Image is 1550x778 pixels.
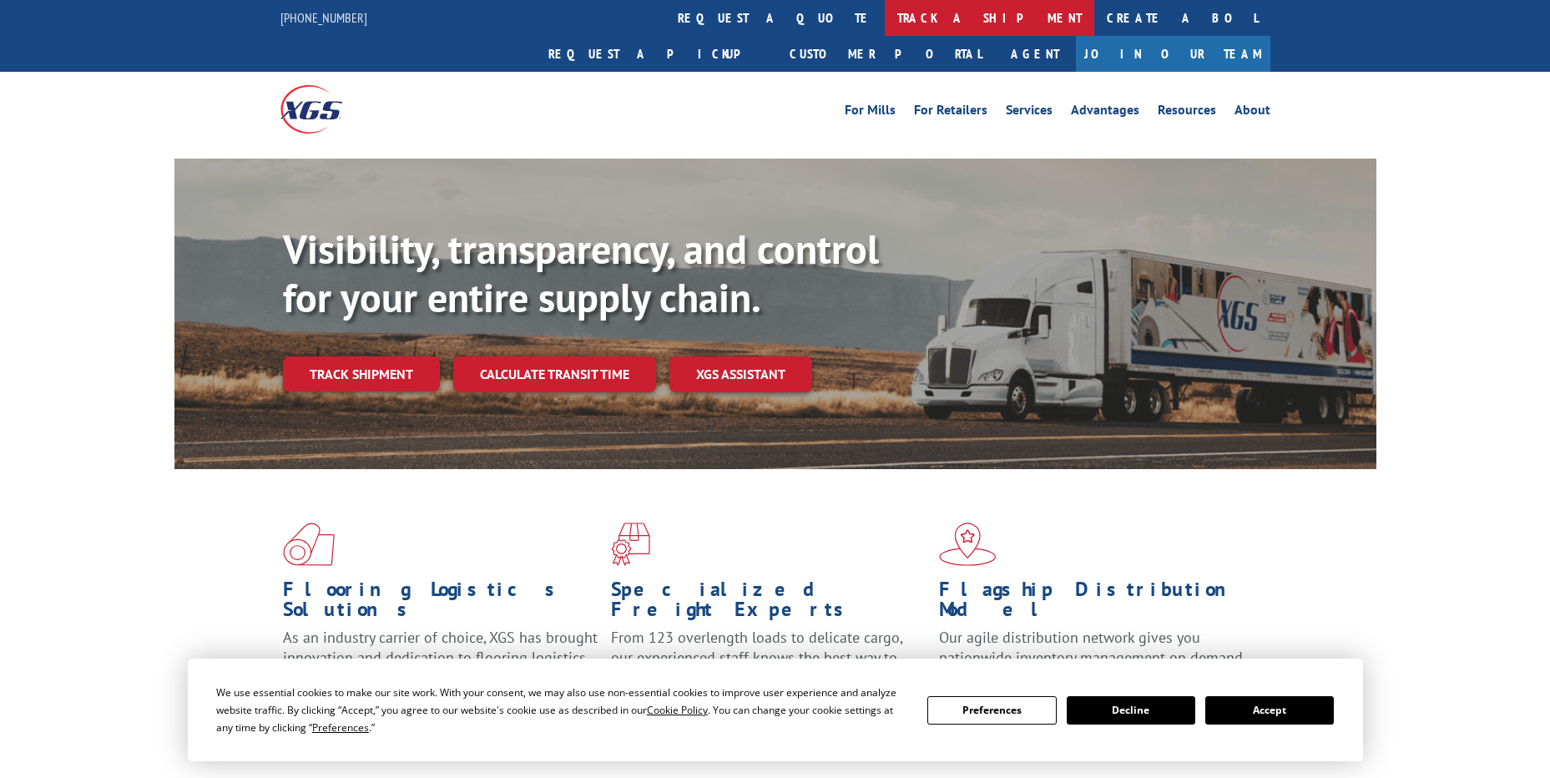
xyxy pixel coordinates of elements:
button: Preferences [927,696,1056,725]
h1: Flagship Distribution Model [939,579,1255,628]
img: xgs-icon-flagship-distribution-model-red [939,523,997,566]
a: Track shipment [283,356,440,392]
img: xgs-icon-focused-on-flooring-red [611,523,650,566]
span: Preferences [312,720,369,735]
h1: Flooring Logistics Solutions [283,579,598,628]
a: For Mills [845,104,896,122]
a: Resources [1158,104,1216,122]
a: Services [1006,104,1053,122]
a: XGS ASSISTANT [669,356,812,392]
a: About [1234,104,1270,122]
div: We use essential cookies to make our site work. With your consent, we may also use non-essential ... [216,684,907,736]
a: Join Our Team [1076,36,1270,72]
span: As an industry carrier of choice, XGS has brought innovation and dedication to flooring logistics... [283,628,598,687]
h1: Specialized Freight Experts [611,579,926,628]
span: Our agile distribution network gives you nationwide inventory management on demand. [939,628,1246,667]
a: Advantages [1071,104,1139,122]
a: Customer Portal [777,36,994,72]
p: From 123 overlength loads to delicate cargo, our experienced staff knows the best way to move you... [611,628,926,702]
a: For Retailers [914,104,987,122]
a: Request a pickup [536,36,777,72]
div: Cookie Consent Prompt [188,659,1363,761]
button: Decline [1067,696,1195,725]
b: Visibility, transparency, and control for your entire supply chain. [283,223,879,323]
a: [PHONE_NUMBER] [280,9,367,26]
img: xgs-icon-total-supply-chain-intelligence-red [283,523,335,566]
a: Calculate transit time [453,356,656,392]
a: Agent [994,36,1076,72]
span: Cookie Policy [647,703,708,717]
button: Accept [1205,696,1334,725]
